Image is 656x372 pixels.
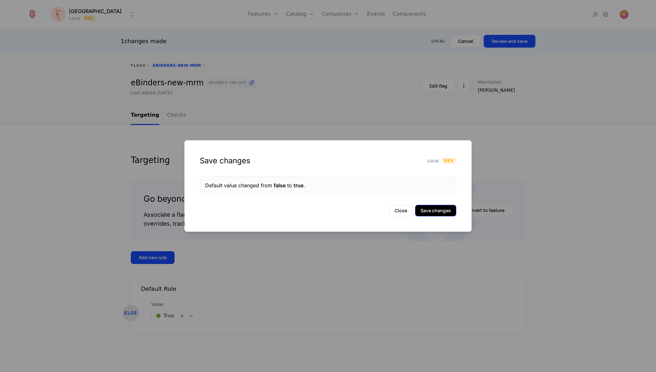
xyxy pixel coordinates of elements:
[200,156,250,166] div: Save changes
[389,205,413,216] button: Close
[294,182,303,189] span: true
[205,182,451,189] div: Default value changed from to .
[427,158,439,164] span: Local
[441,158,456,164] span: Dev
[415,205,456,216] button: Save changes
[274,182,286,189] span: false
